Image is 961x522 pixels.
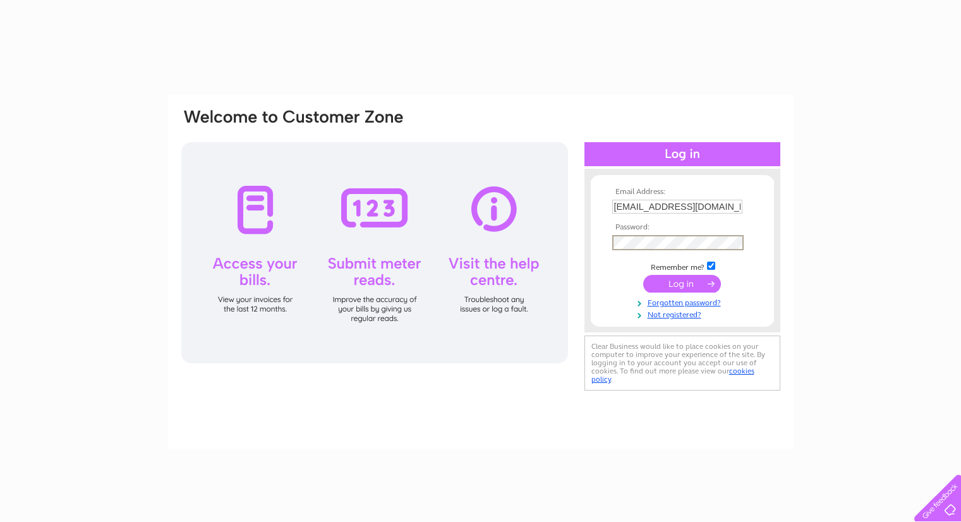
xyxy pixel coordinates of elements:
[612,308,756,320] a: Not registered?
[609,223,756,232] th: Password:
[609,188,756,197] th: Email Address:
[591,367,754,384] a: cookies policy
[609,260,756,272] td: Remember me?
[612,296,756,308] a: Forgotten password?
[643,275,721,293] input: Submit
[584,336,780,391] div: Clear Business would like to place cookies on your computer to improve your experience of the sit...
